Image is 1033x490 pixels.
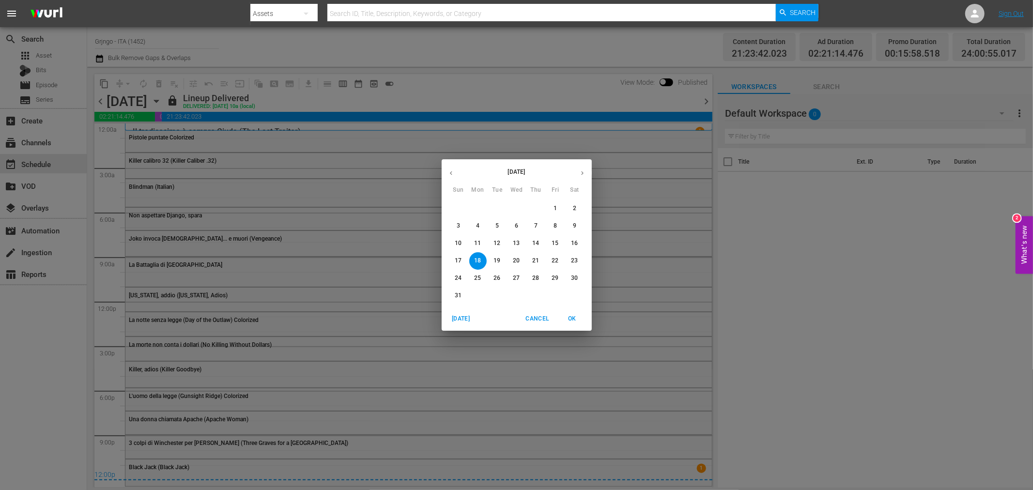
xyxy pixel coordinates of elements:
button: 23 [566,252,584,270]
p: 25 [474,274,481,282]
button: OK [557,311,588,327]
p: 10 [455,239,462,247]
p: 20 [513,257,520,265]
p: 12 [493,239,500,247]
p: 11 [474,239,481,247]
p: 7 [534,222,538,230]
button: 15 [547,235,564,252]
p: 15 [552,239,558,247]
p: 14 [532,239,539,247]
button: 8 [547,217,564,235]
button: Open Feedback Widget [1016,216,1033,274]
button: 22 [547,252,564,270]
button: 7 [527,217,545,235]
button: 29 [547,270,564,287]
p: 17 [455,257,462,265]
button: 31 [450,287,467,305]
button: 28 [527,270,545,287]
button: 14 [527,235,545,252]
button: 1 [547,200,564,217]
p: 8 [554,222,557,230]
button: 9 [566,217,584,235]
p: 28 [532,274,539,282]
p: 24 [455,274,462,282]
span: Mon [469,185,487,195]
span: Wed [508,185,525,195]
p: 31 [455,291,462,300]
img: ans4CAIJ8jUAAAAAAAAAAAAAAAAAAAAAAAAgQb4GAAAAAAAAAAAAAAAAAAAAAAAAJMjXAAAAAAAAAAAAAAAAAAAAAAAAgAT5G... [23,2,70,25]
button: [DATE] [446,311,477,327]
button: 20 [508,252,525,270]
button: 10 [450,235,467,252]
span: Tue [489,185,506,195]
p: 9 [573,222,576,230]
button: 17 [450,252,467,270]
p: 1 [554,204,557,213]
button: 2 [566,200,584,217]
p: 30 [571,274,578,282]
button: 11 [469,235,487,252]
button: 3 [450,217,467,235]
p: 6 [515,222,518,230]
span: Sat [566,185,584,195]
p: 29 [552,274,558,282]
button: 25 [469,270,487,287]
p: [DATE] [461,168,573,176]
button: 13 [508,235,525,252]
p: 27 [513,274,520,282]
span: Search [790,4,816,21]
button: Cancel [522,311,553,327]
span: Sun [450,185,467,195]
span: [DATE] [449,314,473,324]
a: Sign Out [999,10,1024,17]
span: Fri [547,185,564,195]
button: 5 [489,217,506,235]
p: 13 [513,239,520,247]
button: 4 [469,217,487,235]
p: 18 [474,257,481,265]
p: 16 [571,239,578,247]
button: 26 [489,270,506,287]
button: 24 [450,270,467,287]
button: 18 [469,252,487,270]
button: 30 [566,270,584,287]
button: 19 [489,252,506,270]
p: 4 [476,222,479,230]
button: 16 [566,235,584,252]
p: 21 [532,257,539,265]
span: Thu [527,185,545,195]
span: menu [6,8,17,19]
p: 2 [573,204,576,213]
button: 27 [508,270,525,287]
button: 21 [527,252,545,270]
span: OK [561,314,584,324]
button: 12 [489,235,506,252]
p: 3 [457,222,460,230]
button: 6 [508,217,525,235]
span: Cancel [525,314,549,324]
p: 26 [493,274,500,282]
div: 2 [1013,214,1021,222]
p: 5 [495,222,499,230]
p: 22 [552,257,558,265]
p: 19 [493,257,500,265]
p: 23 [571,257,578,265]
